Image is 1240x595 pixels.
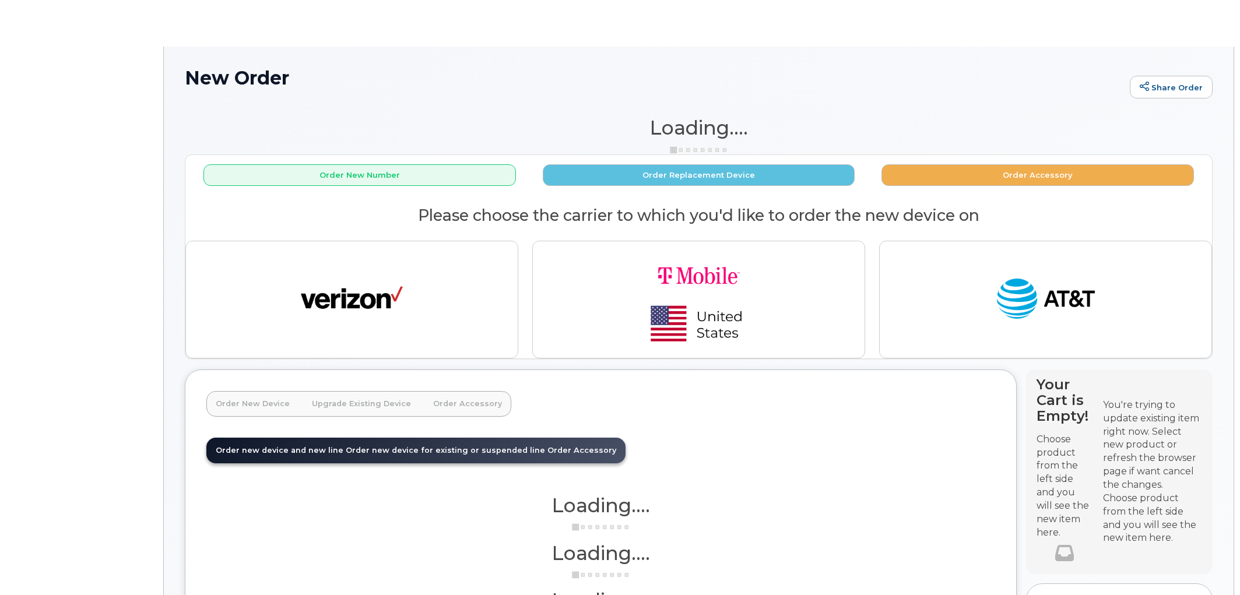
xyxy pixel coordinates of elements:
[206,495,995,516] h1: Loading....
[547,446,616,455] span: Order Accessory
[424,391,511,417] a: Order Accessory
[206,391,299,417] a: Order New Device
[572,523,630,531] img: ajax-loader-3a6953c30dc77f0bf724df975f13086db4f4c1262e45940f03d1251963f1bf2e.gif
[1103,492,1202,545] div: Choose product from the left side and you will see the new item here.
[1130,76,1213,99] a: Share Order
[185,207,1212,224] h2: Please choose the carrier to which you'd like to order the new device on
[216,446,343,455] span: Order new device and new line
[543,164,855,186] button: Order Replacement Device
[1037,433,1093,540] p: Choose product from the left side and you will see the new item here.
[995,273,1097,326] img: at_t-fb3d24644a45acc70fc72cc47ce214d34099dfd970ee3ae2334e4251f9d920fd.png
[185,117,1213,138] h1: Loading....
[1103,399,1202,492] div: You're trying to update existing item right now. Select new product or refresh the browser page i...
[1037,376,1093,424] h4: Your Cart is Empty!
[670,146,728,154] img: ajax-loader-3a6953c30dc77f0bf724df975f13086db4f4c1262e45940f03d1251963f1bf2e.gif
[203,164,516,186] button: Order New Number
[881,164,1194,186] button: Order Accessory
[617,251,781,348] img: t-mobile-78392d334a420d5b7f0e63d4fa81f6287a21d394dc80d677554bb55bbab1186f.png
[301,273,403,326] img: verizon-ab2890fd1dd4a6c9cf5f392cd2db4626a3dae38ee8226e09bcb5c993c4c79f81.png
[572,571,630,579] img: ajax-loader-3a6953c30dc77f0bf724df975f13086db4f4c1262e45940f03d1251963f1bf2e.gif
[185,68,1124,88] h1: New Order
[303,391,420,417] a: Upgrade Existing Device
[346,446,545,455] span: Order new device for existing or suspended line
[206,543,995,564] h1: Loading....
